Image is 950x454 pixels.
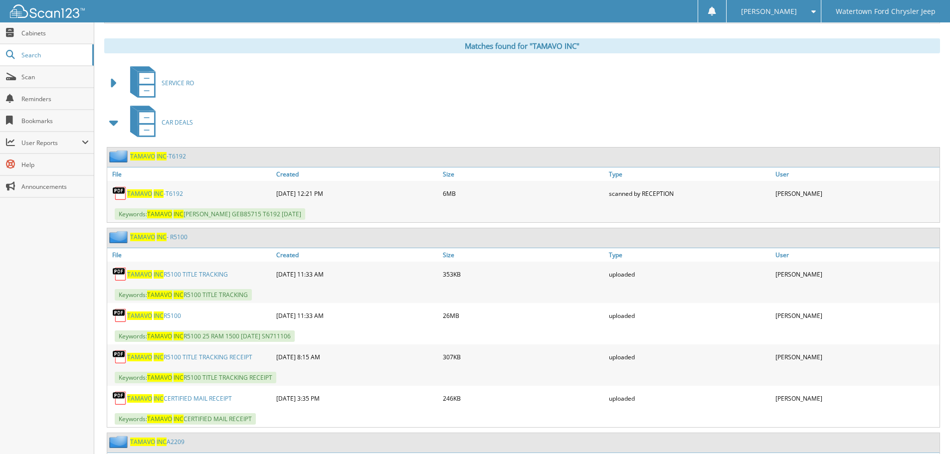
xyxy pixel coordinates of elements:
[154,394,164,403] span: INC
[154,311,164,320] span: INC
[162,118,193,127] span: CAR DEALS
[127,394,152,403] span: TAMAVO
[147,373,172,382] span: TAMAVO
[773,388,940,408] div: [PERSON_NAME]
[109,231,130,243] img: folder2.png
[127,311,181,320] a: TAMAVO INCR5100
[124,103,193,142] a: CAR DEALS
[127,353,252,361] a: TAMAVO INCR5100 TITLE TRACKING RECEIPT
[741,8,797,14] span: [PERSON_NAME]
[900,406,950,454] iframe: Chat Widget
[10,4,85,18] img: scan123-logo-white.svg
[174,373,184,382] span: INC
[124,63,194,103] a: SERVICE RO
[147,291,172,299] span: TAMAVO
[109,150,130,162] img: folder2.png
[127,189,152,198] span: TAMAVO
[274,264,440,284] div: [DATE] 11:33 AM
[21,117,89,125] span: Bookmarks
[104,38,940,53] div: Matches found for "TAMAVO INC"
[157,152,167,160] span: INC
[440,388,607,408] div: 246KB
[115,413,256,425] span: Keywords: CERTIFIED MAIL RECEIPT
[773,347,940,367] div: [PERSON_NAME]
[274,347,440,367] div: [DATE] 8:15 AM
[606,167,773,181] a: Type
[157,233,167,241] span: INC
[21,51,87,59] span: Search
[154,353,164,361] span: INC
[606,264,773,284] div: uploaded
[130,233,188,241] a: TAMAVO INC- R5100
[157,438,167,446] span: INC
[21,160,89,169] span: Help
[21,139,82,147] span: User Reports
[147,415,172,423] span: TAMAVO
[606,248,773,262] a: Type
[274,248,440,262] a: Created
[773,167,940,181] a: User
[174,332,184,340] span: INC
[112,349,127,364] img: PDF.png
[174,291,184,299] span: INC
[127,189,183,198] a: TAMAVO INC-T6192
[440,167,607,181] a: Size
[440,305,607,325] div: 26MB
[127,270,228,279] a: TAMAVO INCR5100 TITLE TRACKING
[773,305,940,325] div: [PERSON_NAME]
[606,347,773,367] div: uploaded
[174,210,184,218] span: INC
[606,305,773,325] div: uploaded
[130,233,155,241] span: TAMAVO
[274,167,440,181] a: Created
[115,289,252,301] span: Keywords: R5100 TITLE TRACKING
[21,95,89,103] span: Reminders
[21,73,89,81] span: Scan
[115,372,276,383] span: Keywords: R5100 TITLE TRACKING RECEIPT
[440,264,607,284] div: 353KB
[130,438,155,446] span: TAMAVO
[130,438,185,446] a: TAMAVO INCA2209
[440,183,607,203] div: 6MB
[21,29,89,37] span: Cabinets
[112,186,127,201] img: PDF.png
[115,208,305,220] span: Keywords: [PERSON_NAME] GEB85715 T6192 [DATE]
[127,353,152,361] span: TAMAVO
[440,347,607,367] div: 307KB
[130,152,186,160] a: TAMAVO INC-T6192
[773,248,940,262] a: User
[154,189,164,198] span: INC
[174,415,184,423] span: INC
[274,183,440,203] div: [DATE] 12:21 PM
[21,182,89,191] span: Announcements
[115,330,295,342] span: Keywords: R5100 25 RAM 1500 [DATE] SN711106
[127,311,152,320] span: TAMAVO
[274,305,440,325] div: [DATE] 11:33 AM
[836,8,936,14] span: Watertown Ford Chrysler Jeep
[112,391,127,406] img: PDF.png
[147,210,172,218] span: TAMAVO
[274,388,440,408] div: [DATE] 3:35 PM
[773,264,940,284] div: [PERSON_NAME]
[107,167,274,181] a: File
[440,248,607,262] a: Size
[606,183,773,203] div: scanned by RECEPTION
[127,270,152,279] span: TAMAVO
[154,270,164,279] span: INC
[107,248,274,262] a: File
[112,308,127,323] img: PDF.png
[112,267,127,282] img: PDF.png
[130,152,155,160] span: TAMAVO
[147,332,172,340] span: TAMAVO
[127,394,232,403] a: TAMAVO INCCERTIFIED MAIL RECEIPT
[162,79,194,87] span: SERVICE RO
[773,183,940,203] div: [PERSON_NAME]
[606,388,773,408] div: uploaded
[109,436,130,448] img: folder2.png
